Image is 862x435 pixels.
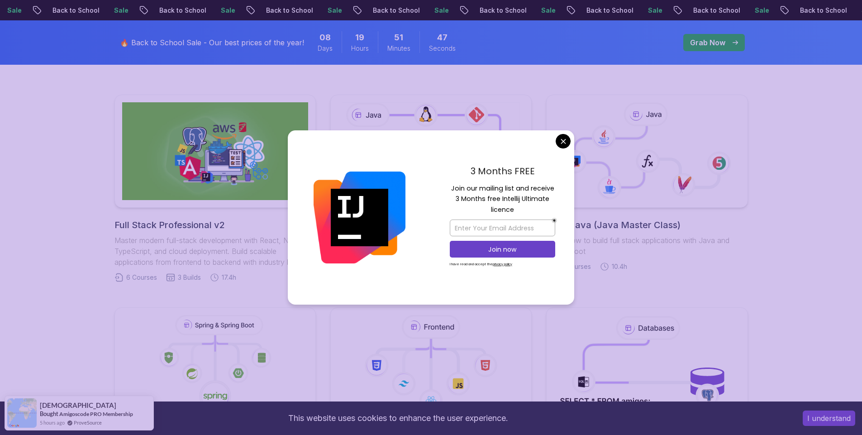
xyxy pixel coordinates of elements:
span: 47 Seconds [437,31,448,44]
span: Hours [351,44,369,53]
span: 6 Courses [126,273,157,282]
button: Accept cookies [803,411,855,426]
p: Sale [748,6,776,15]
p: Back to School [259,6,320,15]
span: [DEMOGRAPHIC_DATA] [40,402,116,409]
a: Java Full StackLearn how to build full stack applications with Java and Spring Boot29 Courses4 Bu... [330,95,532,271]
span: 18 Courses [558,262,591,271]
p: Sale [214,6,243,15]
p: Sale [427,6,456,15]
p: Sale [641,6,670,15]
p: Back to School [793,6,854,15]
span: 3 Builds [178,273,201,282]
p: Sale [320,6,349,15]
span: 51 Minutes [394,31,403,44]
span: 8 Days [319,31,331,44]
div: This website uses cookies to enhance the user experience. [7,408,789,428]
p: Learn how to build full stack applications with Java and Spring Boot [546,235,748,257]
span: Minutes [387,44,410,53]
h2: Full Stack Professional v2 [114,219,316,231]
p: Back to School [686,6,748,15]
span: Seconds [429,44,456,53]
p: Grab Now [690,37,725,48]
span: 10.4h [612,262,627,271]
a: ProveSource [74,419,102,426]
img: provesource social proof notification image [7,398,37,428]
p: Master modern full-stack development with React, Node.js, TypeScript, and cloud deployment. Build... [114,235,316,268]
h2: Core Java (Java Master Class) [546,219,748,231]
p: Back to School [366,6,427,15]
span: 19 Hours [355,31,364,44]
img: Full Stack Professional v2 [122,102,308,200]
p: Back to School [152,6,214,15]
p: Back to School [579,6,641,15]
a: Core Java (Java Master Class)Learn how to build full stack applications with Java and Spring Boot... [546,95,748,271]
p: Sale [107,6,136,15]
p: 🔥 Back to School Sale - Our best prices of the year! [120,37,304,48]
span: Days [318,44,333,53]
p: Back to School [472,6,534,15]
span: 17.4h [222,273,236,282]
span: Bought [40,410,58,417]
p: Sale [534,6,563,15]
p: Back to School [45,6,107,15]
a: Amigoscode PRO Membership [59,411,133,417]
a: Full Stack Professional v2Full Stack Professional v2Master modern full-stack development with Rea... [114,95,316,282]
span: 5 hours ago [40,419,65,426]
